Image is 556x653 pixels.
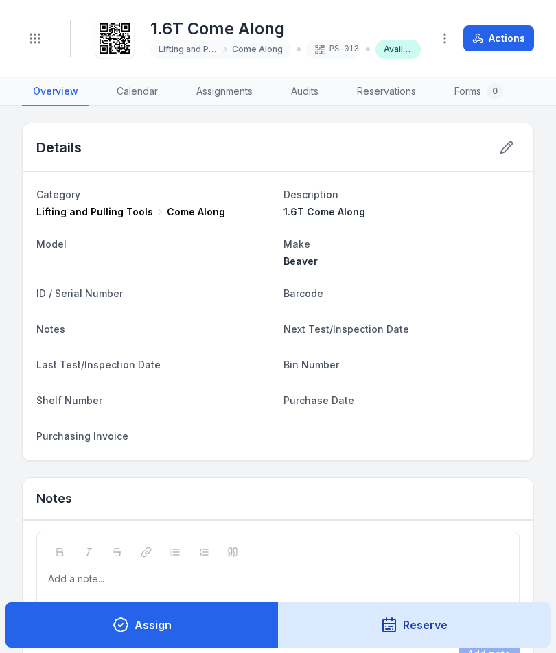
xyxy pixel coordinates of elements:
[283,394,354,406] span: Purchase Date
[306,40,361,59] div: PS-0135
[487,83,503,99] div: 0
[463,25,534,51] button: Actions
[36,359,161,370] span: Last Test/Inspection Date
[36,189,80,200] span: Category
[5,602,279,648] button: Assign
[283,323,409,335] span: Next Test/Inspection Date
[283,189,338,200] span: Description
[375,40,421,59] div: Available
[36,138,82,157] h2: Details
[36,205,153,219] span: Lifting and Pulling Tools
[36,323,65,335] span: Notes
[280,78,329,106] a: Audits
[283,287,323,299] span: Barcode
[36,394,102,406] span: Shelf Number
[36,430,128,442] span: Purchasing Invoice
[167,205,225,219] span: Come Along
[159,44,218,55] span: Lifting and Pulling Tools
[150,18,421,40] h1: 1.6T Come Along
[36,287,123,299] span: ID / Serial Number
[278,602,551,648] button: Reserve
[185,78,264,106] a: Assignments
[106,78,169,106] a: Calendar
[283,238,310,250] span: Make
[232,44,283,55] span: Come Along
[36,489,72,508] h3: Notes
[283,255,318,267] span: Beaver
[36,238,67,250] span: Model
[283,206,365,217] span: 1.6T Come Along
[443,78,514,106] a: Forms0
[22,78,89,106] a: Overview
[346,78,427,106] a: Reservations
[22,25,48,51] button: Toggle navigation
[283,359,339,370] span: Bin Number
